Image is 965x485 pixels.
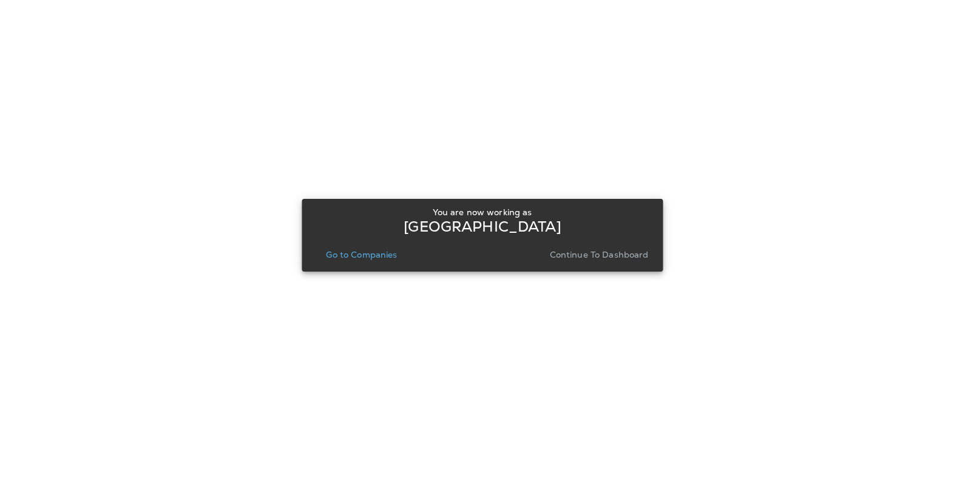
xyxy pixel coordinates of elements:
[433,207,532,217] p: You are now working as
[321,246,402,263] button: Go to Companies
[326,250,397,259] p: Go to Companies
[545,246,654,263] button: Continue to Dashboard
[550,250,649,259] p: Continue to Dashboard
[404,222,561,232] p: [GEOGRAPHIC_DATA]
